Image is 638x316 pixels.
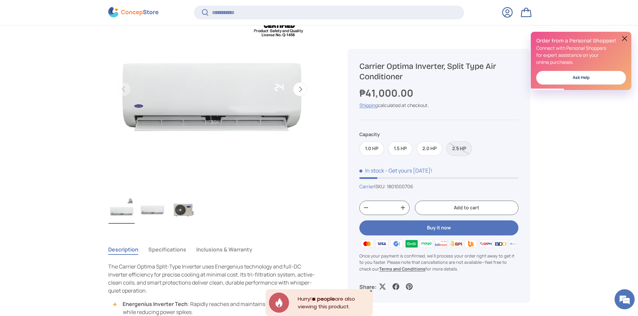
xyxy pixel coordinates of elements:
label: Sold out [446,141,472,156]
img: billease [434,239,448,249]
span: In stock [359,167,384,174]
span: SKU: [375,183,386,190]
a: Terms and Conditions [379,266,425,272]
button: Add to cart [415,201,518,215]
img: ConcepStore [108,7,158,18]
em: Submit [98,206,122,215]
img: metrobank [508,239,523,249]
h2: Order from a Personal Shopper! [536,37,626,44]
div: Leave a message [35,37,113,46]
button: Inclusions & Warranty [196,242,252,257]
a: Carrier [359,183,374,190]
textarea: Type your message and click 'Submit' [3,183,128,206]
p: Share: [359,283,376,291]
img: master [359,239,374,249]
button: Buy it now [359,220,518,235]
img: grabpay [404,239,419,249]
h1: Carrier Optima Inverter, Split Type Air Conditioner [359,61,518,82]
span: | [374,183,413,190]
img: ubp [464,239,478,249]
p: Connect with Personal Shoppers for expert assistance on your online purchases. [536,44,626,66]
div: Close [369,289,373,293]
img: carrier-optima-1.00hp-split-type-inverter-outdoor-aircon-unit-full-view-concepstore [170,197,196,224]
img: bpi [449,239,464,249]
p: - Get yours [DATE]! [385,167,432,174]
a: Ask Help [536,71,626,85]
span: The Carrier Optima Split-Type Inverter uses Energenius technology and full-DC inverter efficiency... [108,263,315,294]
div: calculated at checkout. [359,102,518,109]
span: 1801000706 [387,183,413,190]
img: visa [374,239,389,249]
div: Minimize live chat window [110,3,126,19]
img: carrier-optima-1.00hp-split-type-inverter-indoor-aircon-unit-full-view-concepstore [139,197,165,224]
img: bdo [493,239,508,249]
img: maya [419,239,434,249]
legend: Capacity [359,131,380,138]
span: We are offline. Please leave us a message. [14,84,117,152]
strong: ₱41,000.00 [359,86,415,100]
button: Description [108,242,138,257]
a: Shipping [359,102,378,109]
strong: Energenius Inverter Tech [123,300,188,308]
button: Specifications [148,242,186,257]
img: Carrier Optima Inverter, Split Type Air Conditioner [109,197,135,224]
p: Once your payment is confirmed, we'll process your order right away to get it to you faster. Plea... [359,253,518,272]
li: : Rapidly reaches and maintains set temperature while reducing power spikes. [115,300,316,316]
img: gcash [389,239,404,249]
img: qrph [478,239,493,249]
